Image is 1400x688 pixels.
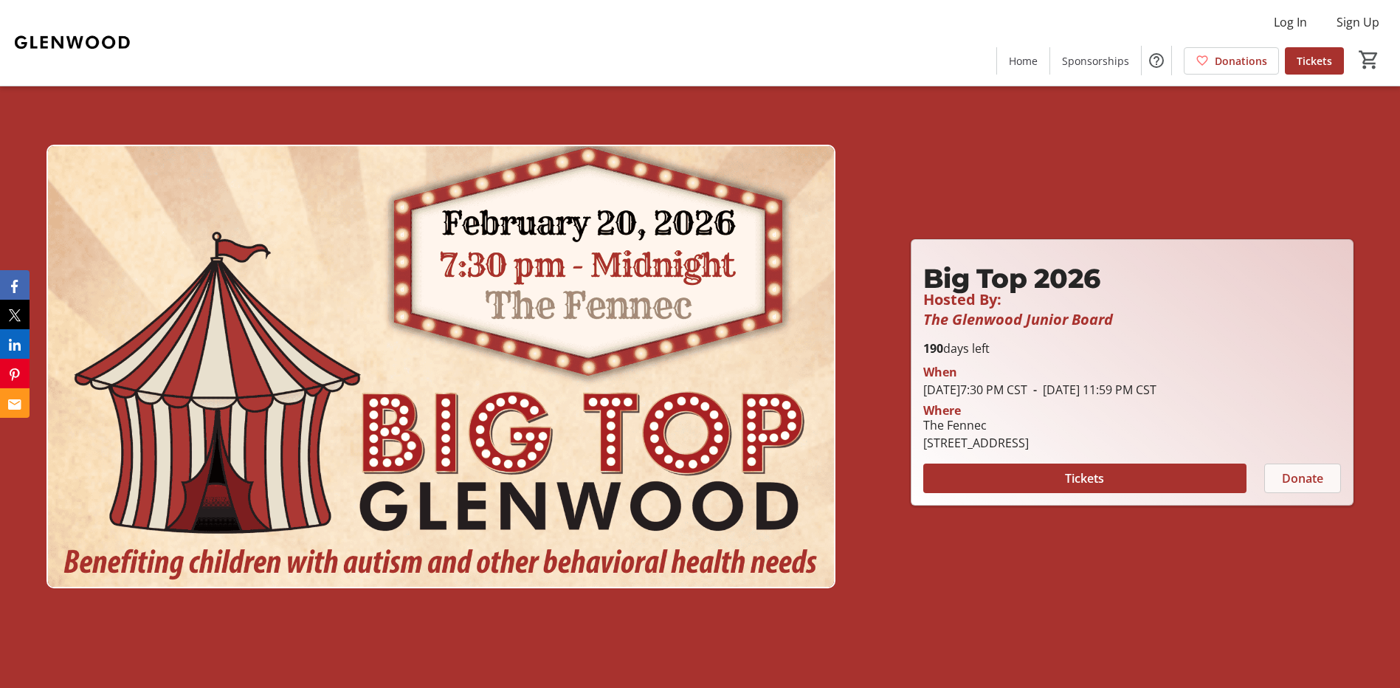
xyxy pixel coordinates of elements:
button: Sign Up [1325,10,1391,34]
a: Home [997,47,1049,75]
span: [DATE] 7:30 PM CST [923,382,1027,398]
button: Donate [1264,464,1341,493]
button: Tickets [923,464,1246,493]
a: Tickets [1285,47,1344,75]
button: Log In [1262,10,1319,34]
span: Home [1009,53,1038,69]
span: - [1027,382,1043,398]
div: Where [923,405,961,416]
span: Donations [1215,53,1267,69]
p: days left [923,340,1341,357]
a: Sponsorships [1050,47,1141,75]
img: Glenwood, Inc.'s Logo [9,6,140,80]
strong: Big Top 2026 [923,262,1100,295]
span: 190 [923,340,943,357]
span: Sign Up [1337,13,1379,31]
span: Hosted By: [923,289,1001,309]
span: Sponsorships [1062,53,1129,69]
span: Log In [1274,13,1307,31]
span: Tickets [1065,469,1104,487]
span: Donate [1282,469,1323,487]
div: The Fennec [923,416,1029,434]
a: Donations [1184,47,1279,75]
span: [DATE] 11:59 PM CST [1027,382,1156,398]
div: When [923,363,957,381]
img: Campaign CTA Media Photo [46,145,835,588]
em: The Glenwood Junior Board [923,309,1113,329]
span: Tickets [1297,53,1332,69]
button: Cart [1356,47,1382,73]
button: Help [1142,46,1171,75]
div: [STREET_ADDRESS] [923,434,1029,452]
